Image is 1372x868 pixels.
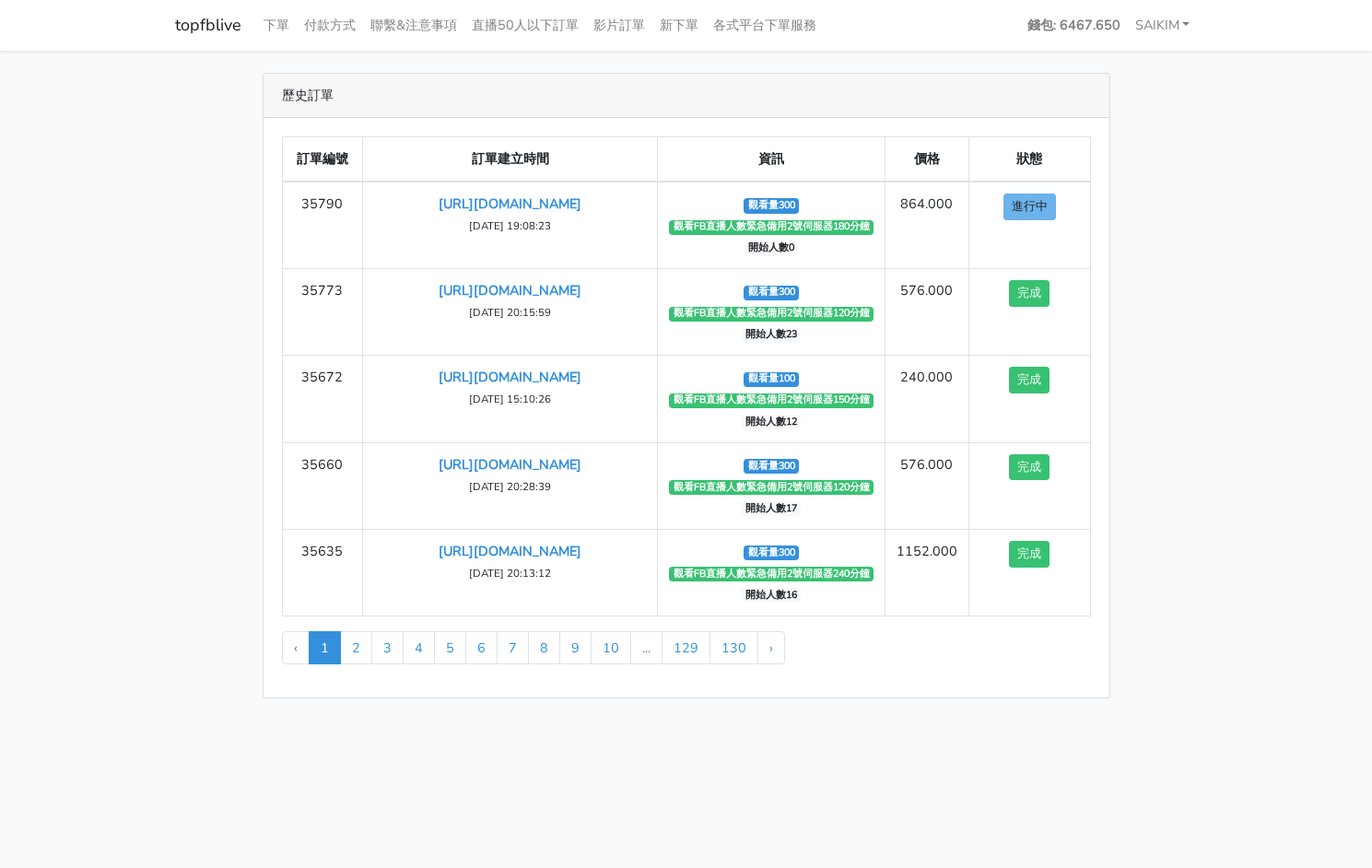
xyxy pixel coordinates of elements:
[439,542,581,560] a: [URL][DOMAIN_NAME]
[1009,454,1050,481] button: 完成
[658,137,885,182] th: 資訊
[559,631,592,664] a: 9
[669,480,874,495] span: 觀看FB直播人數緊急備用2號伺服器120分鐘
[434,631,466,664] a: 5
[282,182,363,269] td: 35790
[371,631,404,664] a: 3
[175,7,241,43] a: topfblive
[885,442,968,529] td: 576.000
[465,631,498,664] a: 6
[885,269,968,356] td: 576.000
[1003,194,1056,220] button: 進行中
[282,442,363,529] td: 35660
[885,137,968,182] th: 價格
[264,74,1109,118] div: 歷史訂單
[745,241,799,256] span: 開始人數0
[757,631,785,664] a: Next »
[340,631,372,664] a: 2
[1009,280,1050,307] button: 完成
[1027,16,1120,34] strong: 錢包: 6467.650
[1020,7,1128,43] a: 錢包: 6467.650
[469,218,551,233] small: [DATE] 19:08:23
[742,415,802,429] span: 開始人數12
[469,566,551,581] small: [DATE] 20:13:12
[528,631,560,664] a: 8
[1009,541,1050,568] button: 完成
[885,182,968,269] td: 864.000
[256,7,297,43] a: 下單
[744,198,799,213] span: 觀看量300
[464,7,586,43] a: 直播50人以下訂單
[744,459,799,474] span: 觀看量300
[469,479,551,494] small: [DATE] 20:28:39
[282,269,363,356] td: 35773
[439,194,581,213] a: [URL][DOMAIN_NAME]
[742,588,802,603] span: 開始人數16
[968,137,1090,182] th: 狀態
[403,631,435,664] a: 4
[439,368,581,386] a: [URL][DOMAIN_NAME]
[586,7,652,43] a: 影片訂單
[742,328,802,343] span: 開始人數23
[709,631,758,664] a: 130
[309,631,341,664] span: 1
[591,631,631,664] a: 10
[662,631,710,664] a: 129
[282,631,310,664] li: « Previous
[469,392,551,406] small: [DATE] 15:10:26
[669,567,874,581] span: 觀看FB直播人數緊急備用2號伺服器240分鐘
[744,545,799,560] span: 觀看量300
[744,372,799,387] span: 觀看量100
[363,137,658,182] th: 訂單建立時間
[439,455,581,474] a: [URL][DOMAIN_NAME]
[885,356,968,442] td: 240.000
[363,7,464,43] a: 聯繫&注意事項
[742,501,802,516] span: 開始人數17
[744,286,799,300] span: 觀看量300
[439,281,581,299] a: [URL][DOMAIN_NAME]
[1009,367,1050,393] button: 完成
[669,220,874,235] span: 觀看FB直播人數緊急備用2號伺服器180分鐘
[282,356,363,442] td: 35672
[297,7,363,43] a: 付款方式
[282,529,363,616] td: 35635
[1128,7,1198,43] a: SAIKIM
[669,307,874,322] span: 觀看FB直播人數緊急備用2號伺服器120分鐘
[497,631,529,664] a: 7
[706,7,824,43] a: 各式平台下單服務
[669,393,874,408] span: 觀看FB直播人數緊急備用2號伺服器150分鐘
[469,305,551,320] small: [DATE] 20:15:59
[282,137,363,182] th: 訂單編號
[652,7,706,43] a: 新下單
[885,529,968,616] td: 1152.000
